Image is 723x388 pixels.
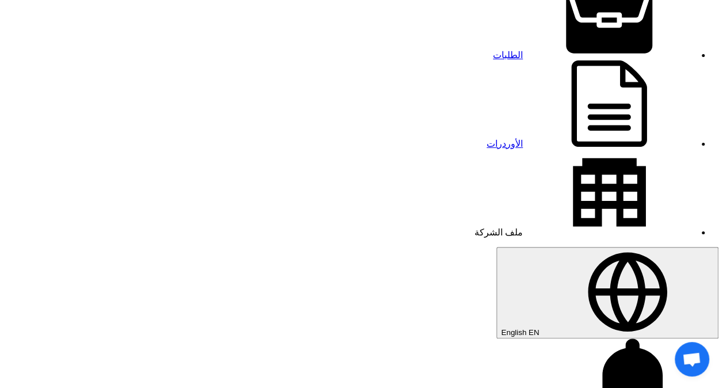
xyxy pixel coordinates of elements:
[501,328,526,337] span: English
[529,328,540,337] span: EN
[475,227,695,237] a: ملف الشركة
[675,342,709,376] div: Open chat
[487,139,695,149] a: الأوردرات
[496,247,718,338] button: English EN
[493,50,695,60] a: الطلبات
